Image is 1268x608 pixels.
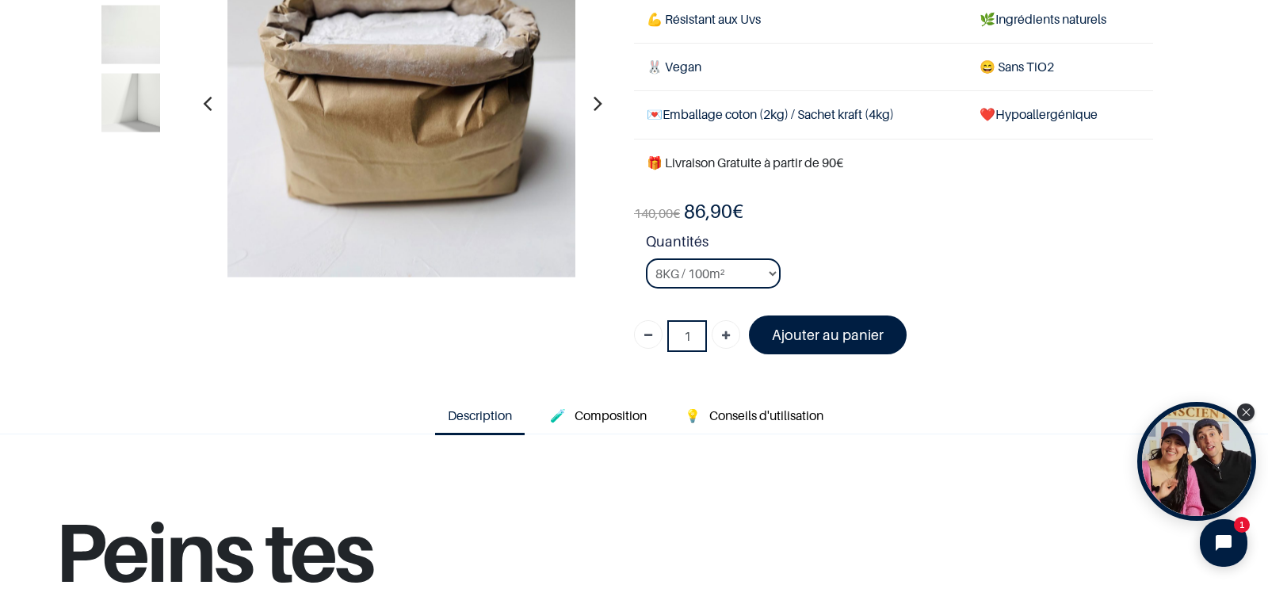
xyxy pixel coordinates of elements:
[647,11,761,27] span: 💪 Résistant aux Uvs
[980,11,995,27] span: 🌿
[684,200,743,223] b: €
[772,327,884,343] font: Ajouter au panier
[448,407,512,423] span: Description
[1186,506,1261,580] iframe: Tidio Chat
[685,407,701,423] span: 💡
[550,407,566,423] span: 🧪
[1137,402,1256,521] div: Tolstoy bubble widget
[967,91,1153,139] td: ❤️Hypoallergénique
[1237,403,1255,421] div: Close Tolstoy widget
[101,6,160,64] img: Product image
[967,44,1153,91] td: ans TiO2
[634,320,663,349] a: Supprimer
[980,59,1005,75] span: 😄 S
[647,155,843,170] font: 🎁 Livraison Gratuite à partir de 90€
[634,205,673,221] span: 140,00
[712,320,740,349] a: Ajouter
[647,59,701,75] span: 🐰 Vegan
[634,205,680,222] span: €
[575,407,647,423] span: Composition
[101,74,160,132] img: Product image
[709,407,823,423] span: Conseils d'utilisation
[684,200,732,223] span: 86,90
[634,91,967,139] td: Emballage coton (2kg) / Sachet kraft (4kg)
[647,106,663,122] span: 💌
[646,231,1153,258] strong: Quantités
[1137,402,1256,521] div: Open Tolstoy
[749,315,907,354] a: Ajouter au panier
[1137,402,1256,521] div: Open Tolstoy widget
